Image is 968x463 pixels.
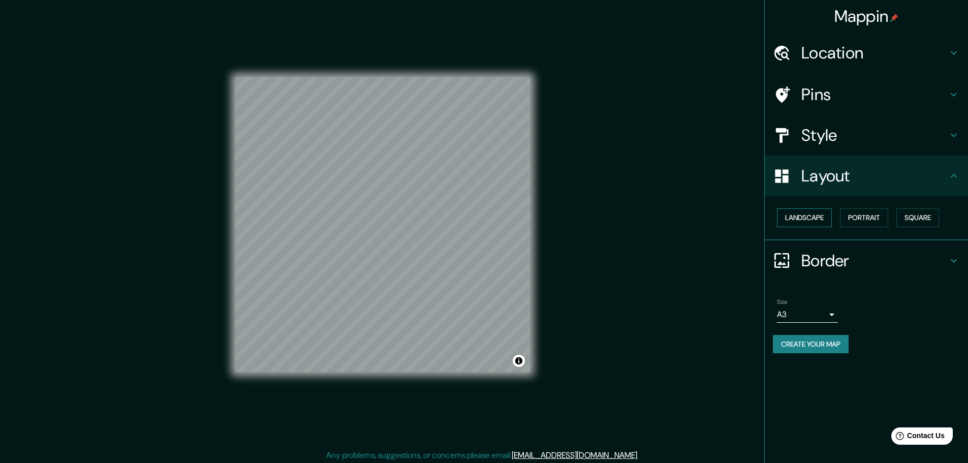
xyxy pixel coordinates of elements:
h4: Border [801,251,948,271]
button: Square [896,208,939,227]
button: Landscape [777,208,832,227]
h4: Pins [801,84,948,105]
button: Create your map [773,335,849,354]
div: . [639,449,640,461]
div: Location [765,33,968,73]
h4: Layout [801,166,948,186]
div: Layout [765,156,968,196]
img: pin-icon.png [890,14,898,22]
div: . [640,449,642,461]
h4: Mappin [834,6,899,26]
button: Portrait [840,208,888,227]
div: Border [765,240,968,281]
button: Toggle attribution [513,355,525,367]
iframe: Help widget launcher [878,423,957,452]
a: [EMAIL_ADDRESS][DOMAIN_NAME] [512,450,637,460]
div: A3 [777,306,838,323]
p: Any problems, suggestions, or concerns please email . [326,449,639,461]
h4: Location [801,43,948,63]
label: Size [777,297,788,306]
div: Pins [765,74,968,115]
canvas: Map [235,77,530,372]
h4: Style [801,125,948,145]
div: Style [765,115,968,156]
